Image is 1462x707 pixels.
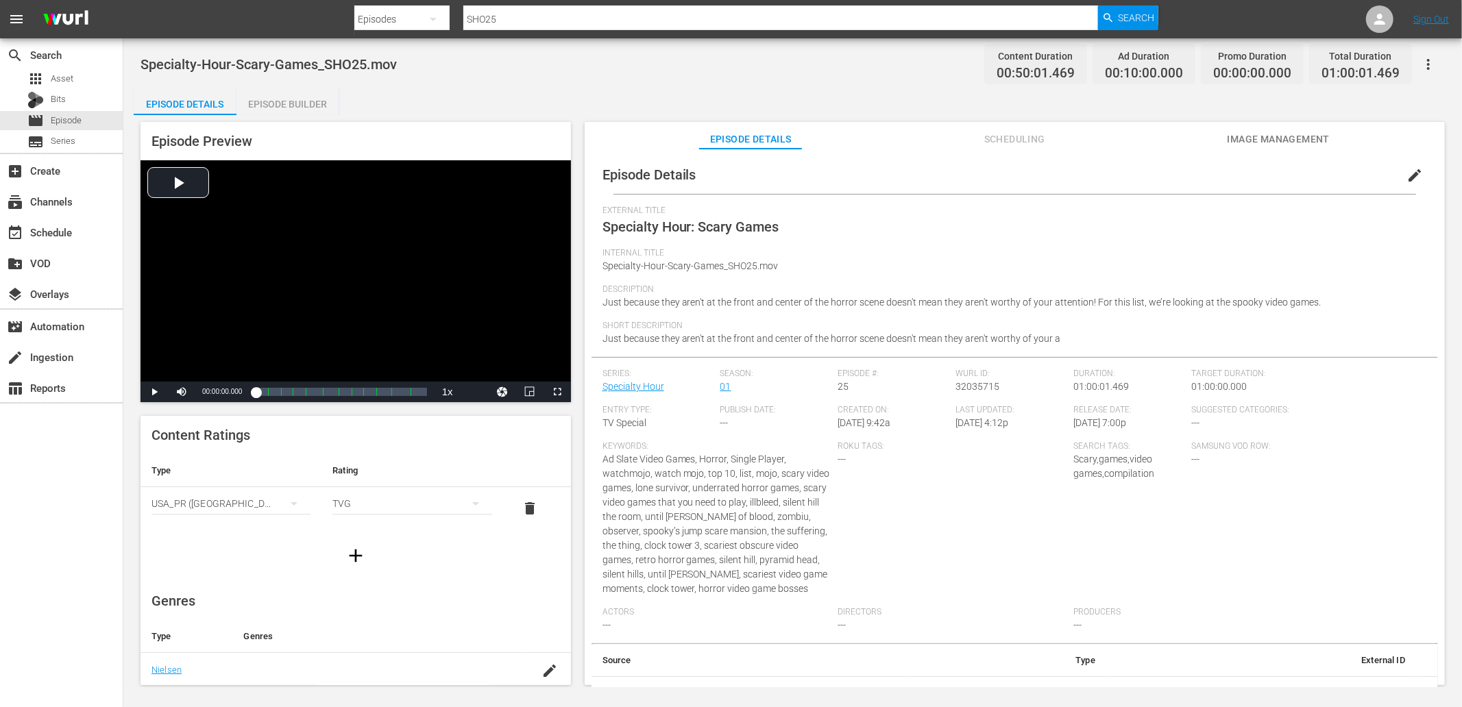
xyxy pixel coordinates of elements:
[27,71,44,87] span: Asset
[141,454,321,487] th: Type
[33,3,99,36] img: ans4CAIJ8jUAAAAAAAAAAAAAAAAAAAAAAAAgQb4GAAAAAAAAAAAAAAAAAAAAAAAAJMjXAAAAAAAAAAAAAAAAAAAAAAAAgAT5G...
[955,381,999,392] span: 32035715
[7,194,23,210] span: Channels
[1105,66,1183,82] span: 00:10:00.000
[1191,454,1199,464] span: ---
[321,454,502,487] th: Rating
[838,619,846,630] span: ---
[720,405,831,416] span: Publish Date:
[955,405,1067,416] span: Last Updated:
[51,134,75,148] span: Series
[134,88,236,115] button: Episode Details
[592,644,910,677] th: Source
[602,219,779,235] span: Specialty Hour: Scary Games
[1073,441,1184,452] span: Search Tags:
[602,381,664,392] a: Specialty Hour
[1073,619,1082,630] span: ---
[720,369,831,380] span: Season:
[602,454,830,594] span: Ad Slate Video Games, Horror, Single Player, watchmojo, watch mojo, top 10, list, mojo, scary vid...
[602,297,1321,308] span: Just because they aren't at the front and center of the horror scene doesn't mean they aren't wor...
[7,380,23,397] span: Reports
[151,133,252,149] span: Episode Preview
[602,369,714,380] span: Series:
[720,381,731,392] a: 01
[1398,159,1431,192] button: edit
[1106,644,1416,677] th: External ID
[544,382,571,402] button: Fullscreen
[602,607,831,618] span: Actors
[602,166,696,183] span: Episode Details
[1073,607,1302,618] span: Producers
[141,382,168,402] button: Play
[1213,66,1291,82] span: 00:00:00.000
[27,134,44,150] span: Series
[720,417,728,428] span: ---
[434,382,461,402] button: Playback Rate
[522,500,539,517] span: delete
[699,131,802,148] span: Episode Details
[1191,369,1420,380] span: Target Duration:
[51,72,73,86] span: Asset
[1213,47,1291,66] div: Promo Duration
[489,382,516,402] button: Jump To Time
[838,405,949,416] span: Created On:
[602,333,1061,344] span: Just because they aren't at the front and center of the horror scene doesn't mean they aren't wor...
[134,88,236,121] div: Episode Details
[602,321,1420,332] span: Short Description
[1119,5,1155,30] span: Search
[602,619,611,630] span: ---
[141,56,397,73] span: Specialty-Hour-Scary-Games_SHO25.mov
[602,284,1420,295] span: Description
[1191,417,1199,428] span: ---
[7,256,23,272] span: VOD
[602,417,646,428] span: TV Special
[838,369,949,380] span: Episode #:
[997,47,1075,66] div: Content Duration
[838,454,846,464] span: ---
[168,382,195,402] button: Mute
[141,454,571,530] table: simple table
[151,665,182,675] a: Nielsen
[602,441,831,452] span: Keywords:
[602,405,714,416] span: Entry Type:
[232,620,525,653] th: Genres
[514,492,547,525] button: delete
[236,88,339,121] div: Episode Builder
[7,163,23,179] span: Create
[1098,5,1158,30] button: Search
[1321,47,1400,66] div: Total Duration
[1073,454,1154,479] span: Scary,games,video games,compilation
[151,484,310,523] div: USA_PR ([GEOGRAPHIC_DATA] ([GEOGRAPHIC_DATA]))
[8,11,25,27] span: menu
[955,369,1067,380] span: Wurl ID:
[1406,167,1423,184] span: edit
[997,66,1075,82] span: 00:50:01.469
[955,417,1008,428] span: [DATE] 4:12p
[602,206,1420,216] span: External Title
[1073,405,1184,416] span: Release Date:
[256,388,426,396] div: Progress Bar
[1105,47,1183,66] div: Ad Duration
[7,349,23,366] span: Ingestion
[51,92,66,106] span: Bits
[7,225,23,241] span: Schedule
[1073,417,1126,428] span: [DATE] 7:00p
[7,319,23,335] span: Automation
[838,607,1067,618] span: Directors
[1321,66,1400,82] span: 01:00:01.469
[838,381,849,392] span: 25
[151,427,250,443] span: Content Ratings
[51,114,82,127] span: Episode
[202,388,242,395] span: 00:00:00.000
[838,417,890,428] span: [DATE] 9:42a
[1191,405,1420,416] span: Suggested Categories:
[27,112,44,129] span: Episode
[1413,14,1449,25] a: Sign Out
[1191,381,1247,392] span: 01:00:00.000
[1073,381,1129,392] span: 01:00:01.469
[910,644,1106,677] th: Type
[602,248,1420,259] span: Internal Title
[1191,441,1302,452] span: Samsung VOD Row:
[1227,131,1330,148] span: Image Management
[963,131,1066,148] span: Scheduling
